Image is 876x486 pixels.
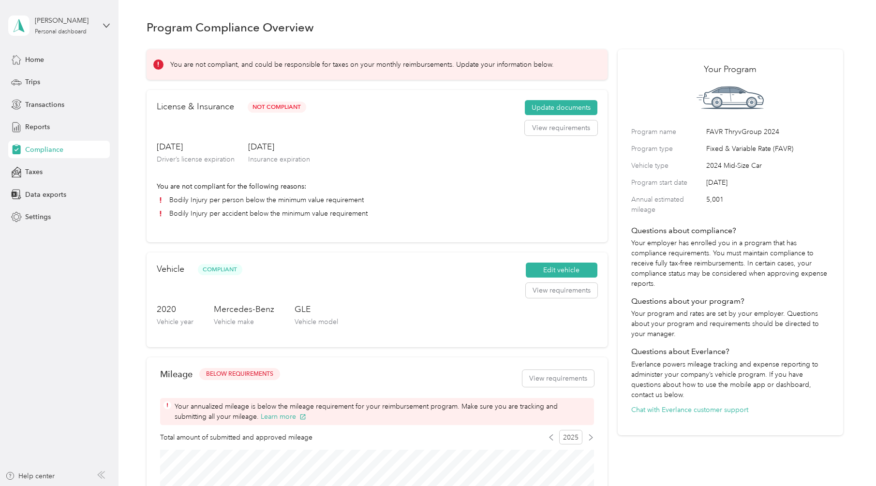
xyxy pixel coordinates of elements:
span: Your annualized mileage is below the mileage requirement for your reimbursement program. Make sur... [175,401,591,422]
span: Home [25,55,44,65]
button: Chat with Everlance customer support [631,405,748,415]
p: Your program and rates are set by your employer. Questions about your program and requirements sh... [631,309,830,339]
iframe: Everlance-gr Chat Button Frame [822,432,876,486]
div: [PERSON_NAME] [35,15,95,26]
span: Total amount of submitted and approved mileage [160,432,312,442]
label: Program name [631,127,703,137]
h3: GLE [295,303,338,315]
span: Fixed & Variable Rate (FAVR) [706,144,830,154]
button: Edit vehicle [526,263,597,278]
h1: Program Compliance Overview [147,22,314,32]
span: FAVR ThryvGroup 2024 [706,127,830,137]
button: Help center [5,471,55,481]
p: Insurance expiration [248,154,310,164]
button: View requirements [522,370,594,387]
span: Compliant [198,264,242,275]
p: Driver’s license expiration [157,154,235,164]
p: Vehicle year [157,317,193,327]
li: Bodily Injury per accident below the minimum value requirement [157,208,597,219]
h3: [DATE] [248,141,310,153]
li: Bodily Injury per person below the minimum value requirement [157,195,597,205]
h2: Your Program [631,63,830,76]
button: Learn more [261,412,306,422]
p: You are not compliant for the following reasons: [157,181,597,191]
span: Not Compliant [248,102,306,113]
span: Transactions [25,100,64,110]
label: Program start date [631,177,703,188]
h2: Mileage [160,369,193,379]
span: [DATE] [706,177,830,188]
span: 2024 Mid-Size Car [706,161,830,171]
p: You are not compliant, and could be responsible for taxes on your monthly reimbursements. Update ... [170,59,554,70]
span: Trips [25,77,40,87]
h4: Questions about Everlance? [631,346,830,357]
span: Data exports [25,190,66,200]
div: Personal dashboard [35,29,87,35]
button: Update documents [525,100,597,116]
p: Vehicle model [295,317,338,327]
span: Settings [25,212,51,222]
label: Program type [631,144,703,154]
h2: License & Insurance [157,100,234,113]
label: Annual estimated mileage [631,194,703,215]
button: View requirements [526,283,597,298]
span: 5,001 [706,194,830,215]
button: View requirements [525,120,597,136]
h2: Vehicle [157,263,184,276]
p: Vehicle make [214,317,274,327]
span: Compliance [25,145,63,155]
h3: 2020 [157,303,193,315]
span: Reports [25,122,50,132]
p: Everlance powers mileage tracking and expense reporting to administer your company’s vehicle prog... [631,359,830,400]
span: BELOW REQUIREMENTS [206,370,273,379]
span: Taxes [25,167,43,177]
h3: Mercedes-Benz [214,303,274,315]
h4: Questions about compliance? [631,225,830,236]
p: Your employer has enrolled you in a program that has compliance requirements. You must maintain c... [631,238,830,289]
button: BELOW REQUIREMENTS [199,368,280,380]
h4: Questions about your program? [631,295,830,307]
label: Vehicle type [631,161,703,171]
span: 2025 [559,430,582,444]
h3: [DATE] [157,141,235,153]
